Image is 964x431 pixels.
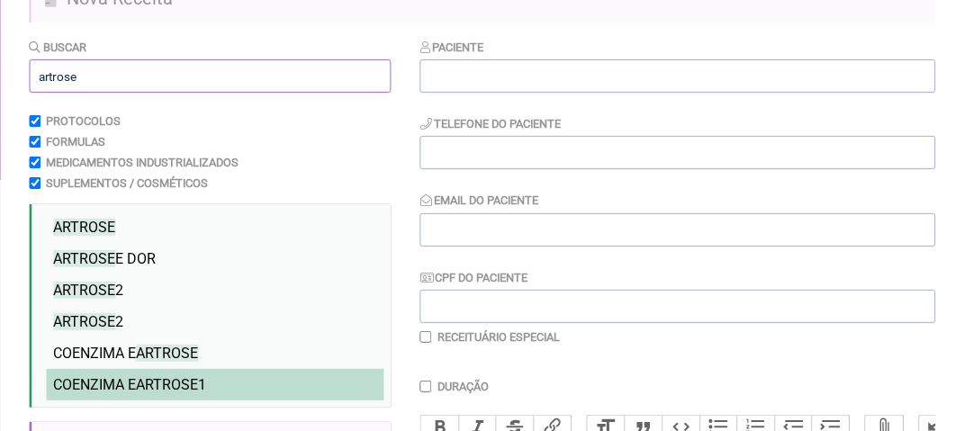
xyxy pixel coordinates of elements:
label: Receituário Especial [437,330,560,344]
label: Protocolos [46,114,121,128]
input: exemplo: emagrecimento, ansiedade [29,59,392,93]
label: Telefone do Paciente [420,117,562,130]
span: COENZIMA E [53,345,198,362]
label: Suplementos / Cosméticos [46,176,208,190]
label: Buscar [29,40,86,54]
span: 2 [53,282,123,299]
label: Paciente [420,40,484,54]
span: ARTROSE [136,345,198,362]
label: Formulas [46,135,105,148]
span: COENZIMA E 1 [53,376,206,393]
span: ARTROSE [53,313,115,330]
label: Duração [437,380,489,393]
span: 2 [53,313,123,330]
span: ARTROSE [53,282,115,299]
span: E DOR [53,250,156,267]
span: ARTROSE [136,376,198,393]
label: CPF do Paciente [420,271,528,284]
span: ARTROSE [53,250,115,267]
label: Medicamentos Industrializados [46,156,239,169]
label: Email do Paciente [420,193,539,207]
span: ARTROSE [53,219,115,236]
